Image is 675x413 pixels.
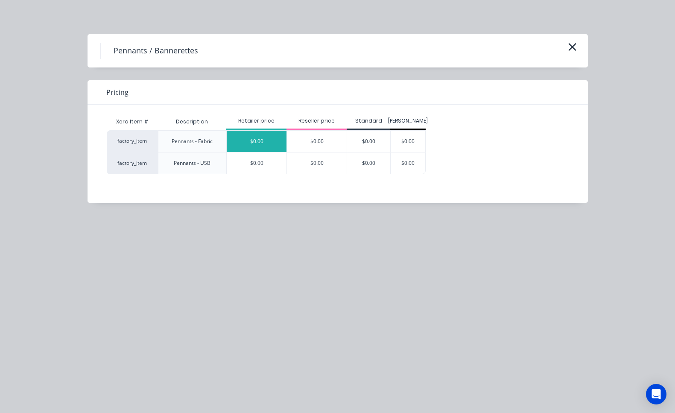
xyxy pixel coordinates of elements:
[391,131,425,152] div: $0.00
[391,152,425,174] div: $0.00
[227,152,286,174] div: $0.00
[390,117,426,125] div: [PERSON_NAME]
[172,138,213,145] div: Pennants - Fabric
[227,131,286,152] div: $0.00
[226,117,286,125] div: Retailer price
[107,152,158,174] div: factory_item
[169,111,215,132] div: Description
[347,152,390,174] div: $0.00
[347,131,390,152] div: $0.00
[286,117,347,125] div: Reseller price
[100,43,211,59] h4: Pennants / Bannerettes
[174,159,210,167] div: Pennants - USB
[106,87,129,97] span: Pricing
[287,131,347,152] div: $0.00
[347,117,390,125] div: Standard
[107,113,158,130] div: Xero Item #
[287,152,347,174] div: $0.00
[107,130,158,152] div: factory_item
[646,384,666,404] div: Open Intercom Messenger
